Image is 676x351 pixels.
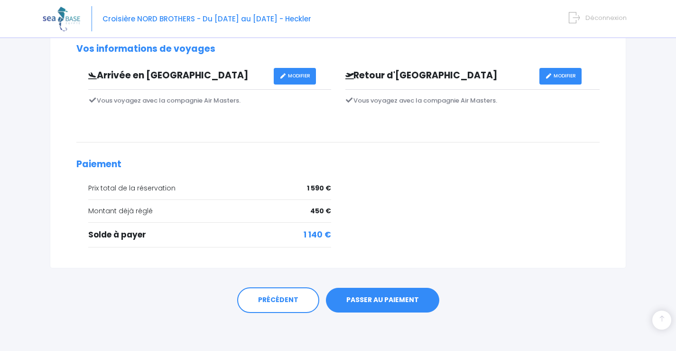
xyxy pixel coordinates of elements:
div: Montant déjà réglé [88,206,331,216]
h3: Retour d'[GEOGRAPHIC_DATA] [338,70,540,81]
div: Prix total de la réservation [88,183,331,193]
span: 1 140 € [304,229,331,241]
a: PRÉCÉDENT [237,287,319,313]
p: Vous voyagez avec la compagnie Air Masters. [345,96,600,105]
p: Vous voyagez avec la compagnie Air Masters. [88,96,331,105]
span: 1 590 € [307,183,331,193]
a: MODIFIER [274,68,316,85]
span: Déconnexion [585,13,627,22]
h3: Arrivée en [GEOGRAPHIC_DATA] [81,70,274,81]
a: MODIFIER [539,68,582,85]
span: 450 € [310,206,331,216]
span: Croisière NORD BROTHERS - Du [DATE] au [DATE] - Heckler [102,14,311,24]
h2: Paiement [76,159,600,170]
a: PASSER AU PAIEMENT [326,288,439,313]
div: Solde à payer [88,229,331,241]
h2: Vos informations de voyages [76,44,600,55]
